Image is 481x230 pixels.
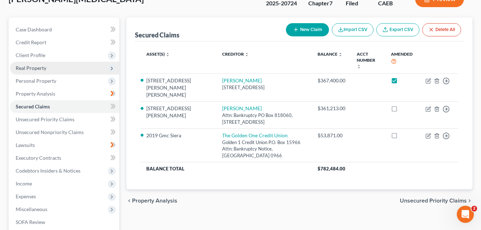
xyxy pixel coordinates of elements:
[357,65,361,69] i: unfold_more
[16,103,50,109] span: Secured Claims
[10,113,119,126] a: Unsecured Priority Claims
[16,39,46,45] span: Credit Report
[422,23,461,36] button: Delete All
[10,152,119,164] a: Executory Contracts
[16,180,32,186] span: Income
[10,100,119,113] a: Secured Claims
[166,52,170,57] i: unfold_more
[318,51,343,57] a: Balance unfold_more
[10,36,119,49] a: Credit Report
[338,52,343,57] i: unfold_more
[400,198,472,204] button: Unsecured Priority Claims chevron_right
[16,155,61,161] span: Executory Contracts
[16,219,45,225] span: SOFA Review
[332,23,373,36] button: Import CSV
[10,216,119,229] a: SOFA Review
[146,77,211,98] li: [STREET_ADDRESS][PERSON_NAME][PERSON_NAME]
[376,23,419,36] a: Export CSV
[318,132,345,139] div: $53,871.00
[467,198,472,204] i: chevron_right
[10,23,119,36] a: Case Dashboard
[357,51,375,69] a: Acct Number unfold_more
[16,129,84,135] span: Unsecured Nonpriority Claims
[10,87,119,100] a: Property Analysis
[222,132,288,138] a: The Golden One Credit Union
[400,198,467,204] span: Unsecured Priority Claims
[16,78,56,84] span: Personal Property
[141,162,312,175] th: Balance Total
[222,105,262,111] a: [PERSON_NAME]
[16,26,52,32] span: Case Dashboard
[16,206,47,212] span: Miscellaneous
[245,52,249,57] i: unfold_more
[126,198,132,204] i: chevron_left
[10,139,119,152] a: Lawsuits
[16,193,36,199] span: Expenses
[318,77,345,84] div: $367,400.00
[16,52,45,58] span: Client Profile
[16,65,46,71] span: Real Property
[126,198,177,204] button: chevron_left Property Analysis
[16,168,80,174] span: Codebtors Insiders & Notices
[222,112,306,125] div: Attn: Bankruptcy PO Box 818060, [STREET_ADDRESS]
[146,132,211,139] li: 2019 Gmc Siera
[16,91,55,97] span: Property Analysis
[318,105,345,112] div: $361,213.00
[16,116,74,122] span: Unsecured Priority Claims
[16,142,35,148] span: Lawsuits
[471,206,477,211] span: 2
[222,51,249,57] a: Creditor unfold_more
[385,47,420,74] th: Amended
[132,198,177,204] span: Property Analysis
[222,77,262,83] a: [PERSON_NAME]
[146,51,170,57] a: Asset(s) unfold_more
[222,139,306,159] div: Golden 1 Credit Union P.O. Box 15966 Attn: Bankruptcy Notice, [GEOGRAPHIC_DATA] 0966
[286,23,329,36] button: New Claim
[146,105,211,119] li: [STREET_ADDRESS][PERSON_NAME]
[10,126,119,139] a: Unsecured Nonpriority Claims
[457,206,474,223] iframe: Intercom live chat
[318,166,345,172] span: $782,484.00
[222,84,306,91] div: [STREET_ADDRESS]
[135,31,179,39] div: Secured Claims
